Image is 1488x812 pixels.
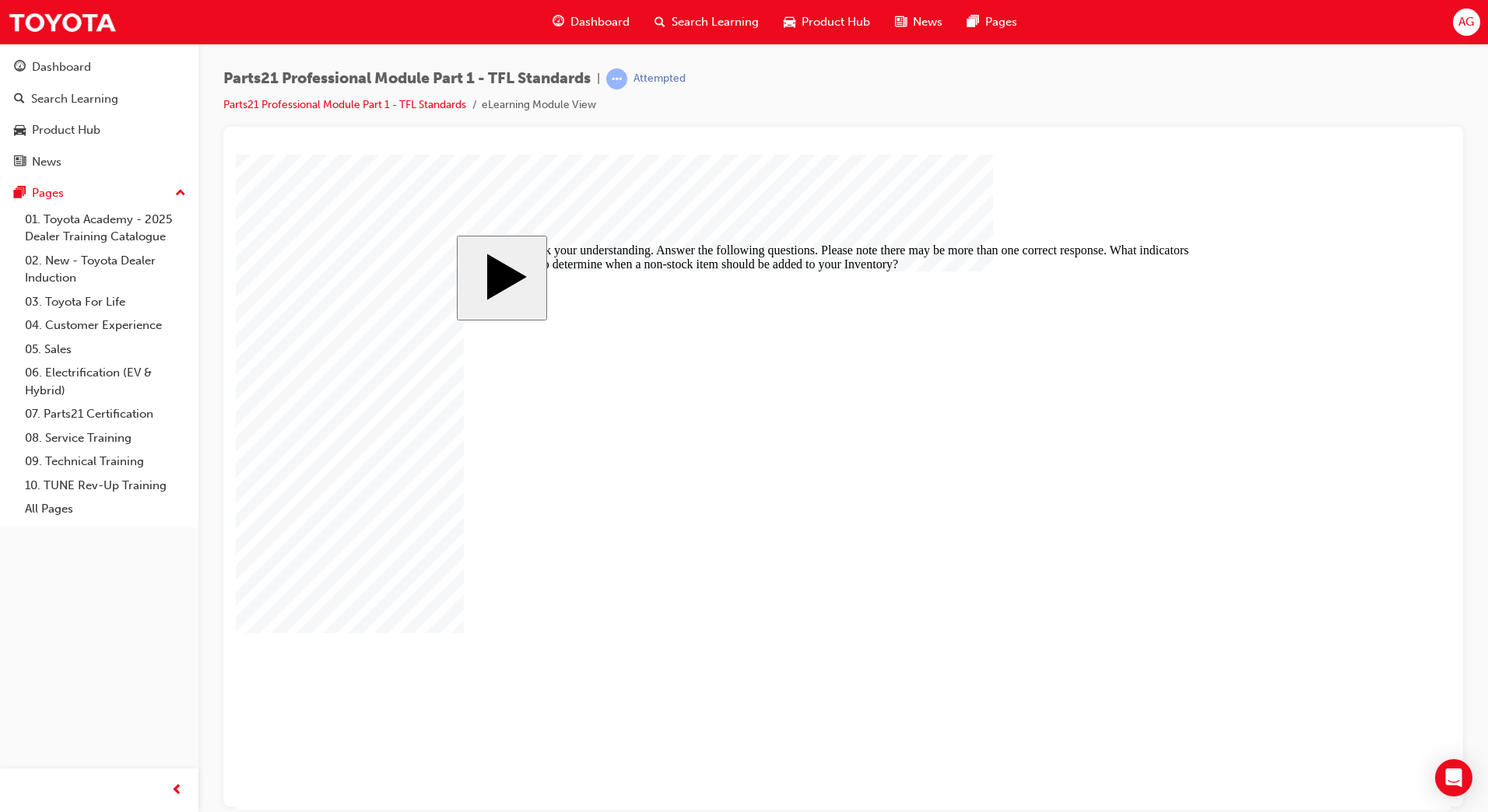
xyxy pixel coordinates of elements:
[6,116,192,145] a: Product Hub
[955,6,1030,38] a: pages-iconPages
[6,85,192,114] a: Search Learning
[1435,759,1472,796] div: Open Intercom Messenger
[642,6,771,38] a: search-iconSearch Learning
[175,184,186,204] span: up-icon
[655,12,665,32] span: search-icon
[482,96,596,114] li: eLearning Module View
[171,781,183,800] span: prev-icon
[540,6,642,38] a: guage-iconDashboard
[32,58,91,76] div: Dashboard
[19,426,192,450] a: 08. Service Training
[19,338,192,362] a: 05. Sales
[14,61,26,75] span: guage-icon
[6,179,192,208] button: Pages
[6,148,192,177] a: News
[14,93,25,107] span: search-icon
[221,81,311,166] button: Start
[19,497,192,521] a: All Pages
[32,153,61,171] div: News
[8,5,117,40] img: Trak
[1453,9,1480,36] button: AG
[223,98,466,111] a: Parts21 Professional Module Part 1 - TFL Standards
[597,70,600,88] span: |
[913,13,942,31] span: News
[1458,13,1474,31] span: AG
[19,402,192,426] a: 07. Parts21 Certification
[784,12,795,32] span: car-icon
[985,13,1017,31] span: Pages
[223,70,591,88] span: Parts21 Professional Module Part 1 - TFL Standards
[14,156,26,170] span: news-icon
[771,6,883,38] a: car-iconProduct Hub
[633,72,686,86] div: Attempted
[6,53,192,82] a: Dashboard
[221,81,994,575] div: Parts 21 Professionals 1-6 Start Course
[19,450,192,474] a: 09. Technical Training
[895,12,907,32] span: news-icon
[31,90,118,108] div: Search Learning
[14,187,26,201] span: pages-icon
[19,208,192,249] a: 01. Toyota Academy - 2025 Dealer Training Catalogue
[32,121,100,139] div: Product Hub
[6,50,192,179] button: DashboardSearch LearningProduct HubNews
[606,68,627,89] span: learningRecordVerb_ATTEMPT-icon
[802,13,870,31] span: Product Hub
[967,12,979,32] span: pages-icon
[553,12,564,32] span: guage-icon
[19,249,192,290] a: 02. New - Toyota Dealer Induction
[19,313,192,338] a: 04. Customer Experience
[672,13,759,31] span: Search Learning
[883,6,955,38] a: news-iconNews
[19,474,192,498] a: 10. TUNE Rev-Up Training
[32,184,64,202] div: Pages
[14,124,26,138] span: car-icon
[19,361,192,402] a: 06. Electrification (EV & Hybrid)
[570,13,630,31] span: Dashboard
[19,290,192,314] a: 03. Toyota For Life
